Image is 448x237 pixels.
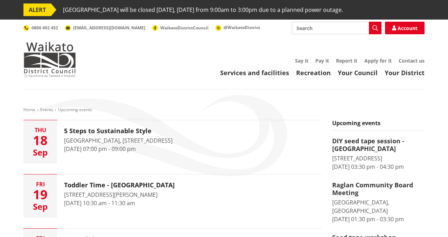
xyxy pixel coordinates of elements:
a: [EMAIL_ADDRESS][DOMAIN_NAME] [65,25,145,31]
a: Raglan Community Board Meeting [GEOGRAPHIC_DATA], [GEOGRAPHIC_DATA] [DATE] 01:30 pm - 03:30 pm [332,181,425,223]
a: Thu 18 Sep 5 Steps to Sustainable Style [GEOGRAPHIC_DATA], [STREET_ADDRESS] [DATE] 07:00 pm - 09:... [23,120,322,164]
a: Your District [385,69,425,77]
a: WaikatoDistrictCouncil [152,25,209,31]
div: [GEOGRAPHIC_DATA], [GEOGRAPHIC_DATA] [332,198,425,215]
div: 18 [23,134,57,147]
time: [DATE] 07:00 pm - 09:00 pm [64,145,136,153]
a: Say it [295,57,308,64]
div: 19 [23,188,57,201]
span: Upcoming events [58,107,92,113]
a: Services and facilities [220,69,289,77]
div: [GEOGRAPHIC_DATA], [STREET_ADDRESS] [64,136,173,145]
nav: breadcrumb [23,107,425,113]
a: Pay it [315,57,329,64]
span: [EMAIL_ADDRESS][DOMAIN_NAME] [73,25,145,31]
span: ALERT [23,3,51,16]
span: @WaikatoDistrict [224,24,260,30]
a: 0800 492 452 [23,25,58,31]
time: [DATE] 01:30 pm - 03:30 pm [332,215,404,223]
a: Report it [336,57,357,64]
h4: Raglan Community Board Meeting [332,181,425,196]
time: [DATE] 03:30 pm - 04:30 pm [332,163,404,171]
a: Events [40,107,53,113]
h4: DIY seed tape session - [GEOGRAPHIC_DATA] [332,137,425,152]
a: Apply for it [364,57,392,64]
a: Account [385,22,425,34]
h3: 5 Steps to Sustainable Style [64,127,173,135]
div: Fri [23,181,57,187]
h5: Upcoming events [332,120,425,130]
a: Home [23,107,35,113]
span: WaikatoDistrictCouncil [160,25,209,31]
time: [DATE] 10:30 am - 11:30 am [64,199,135,207]
div: [STREET_ADDRESS][PERSON_NAME] [64,191,175,199]
input: Search input [292,22,381,34]
a: Contact us [399,57,425,64]
a: @WaikatoDistrict [216,24,260,30]
span: [GEOGRAPHIC_DATA] will be closed [DATE], [DATE] from 9:00am to 3:00pm due to a planned power outage. [63,3,343,16]
a: Your Council [338,69,378,77]
span: 0800 492 452 [31,25,58,31]
img: Waikato District Council - Te Kaunihera aa Takiwaa o Waikato [23,42,76,77]
div: Sep [23,202,57,211]
div: [STREET_ADDRESS] [332,154,425,163]
a: DIY seed tape session - [GEOGRAPHIC_DATA] [STREET_ADDRESS] [DATE] 03:30 pm - 04:30 pm [332,137,425,171]
h3: Toddler Time - [GEOGRAPHIC_DATA] [64,181,175,189]
div: Thu [23,127,57,133]
div: Sep [23,148,57,157]
a: Recreation [296,69,331,77]
a: Fri 19 Sep Toddler Time - [GEOGRAPHIC_DATA] [STREET_ADDRESS][PERSON_NAME] [DATE] 10:30 am - 11:30 am [23,174,322,218]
